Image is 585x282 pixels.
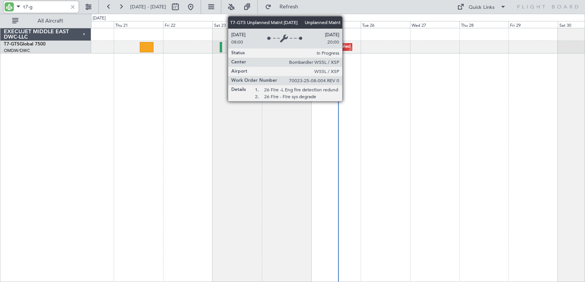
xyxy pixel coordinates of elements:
div: Wed 27 [410,21,459,28]
div: Thu 28 [459,21,509,28]
button: Refresh [261,1,307,13]
span: [DATE] - [DATE] [130,3,166,10]
input: A/C (Reg. or Type) [23,1,67,13]
div: Unplanned Maint [GEOGRAPHIC_DATA] (Seletar) [330,41,425,53]
span: T7-GTS [4,42,20,47]
div: Quick Links [469,4,495,11]
div: Tue 26 [361,21,410,28]
div: Fri 29 [508,21,558,28]
button: Quick Links [453,1,510,13]
div: Sun 24 [262,21,311,28]
div: [DATE] [93,15,106,22]
span: All Aircraft [20,18,81,24]
div: Mon 25 [311,21,361,28]
div: Fri 22 [163,21,212,28]
span: Refresh [273,4,305,10]
div: Thu 21 [114,21,163,28]
button: All Aircraft [8,15,83,27]
a: T7-GTSGlobal 7500 [4,42,46,47]
div: Sat 23 [212,21,262,28]
a: OMDW/DWC [4,48,30,53]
